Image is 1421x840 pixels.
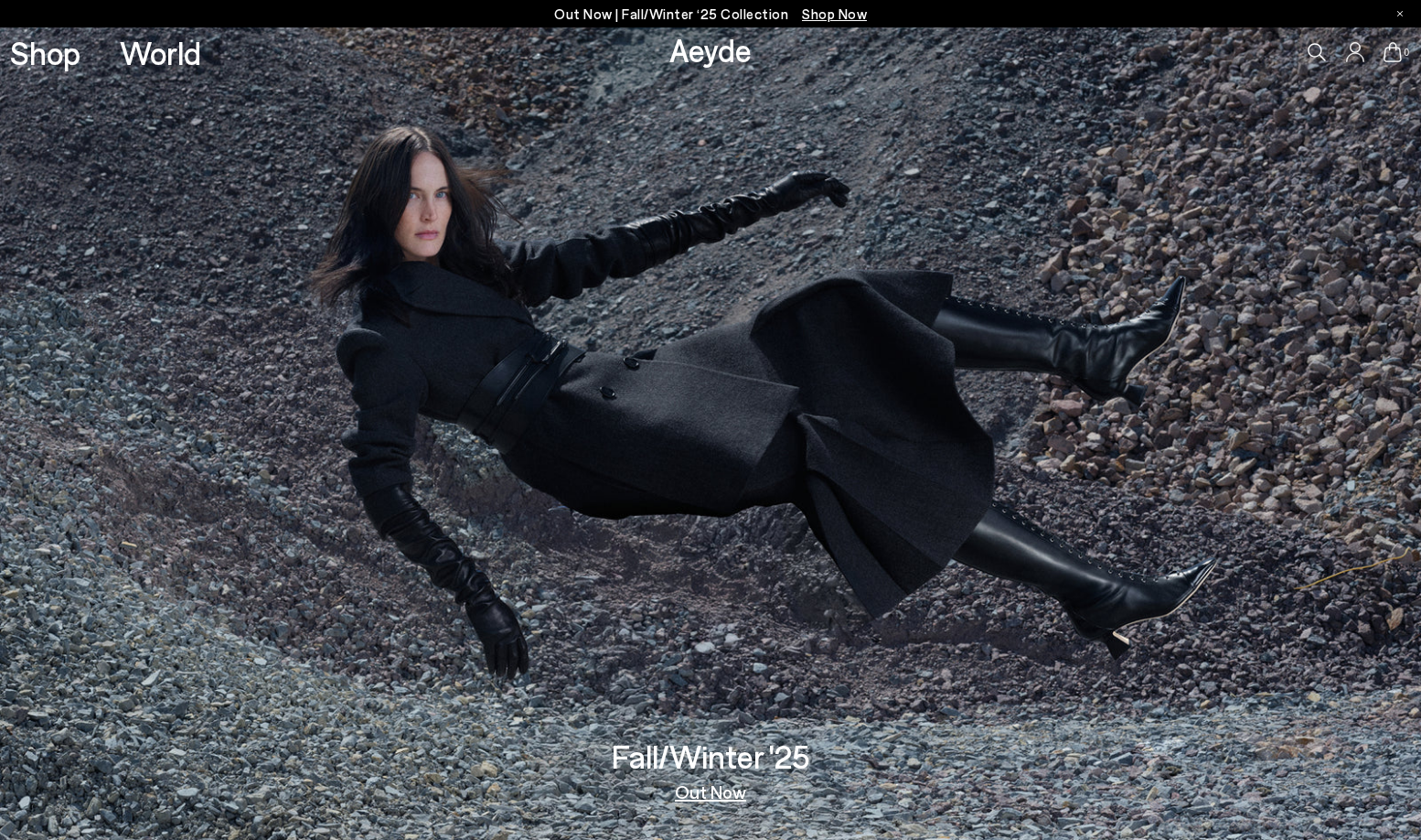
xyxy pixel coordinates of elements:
a: Out Now [675,782,746,801]
span: 0 [1402,48,1411,58]
h3: Fall/Winter '25 [612,740,810,772]
a: 0 [1384,42,1402,62]
span: Navigate to /collections/new-in [802,5,867,22]
p: Out Now | Fall/Winter ‘25 Collection [554,3,867,26]
a: Aeyde [669,30,752,69]
a: Shop [10,37,80,69]
a: World [120,37,201,69]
